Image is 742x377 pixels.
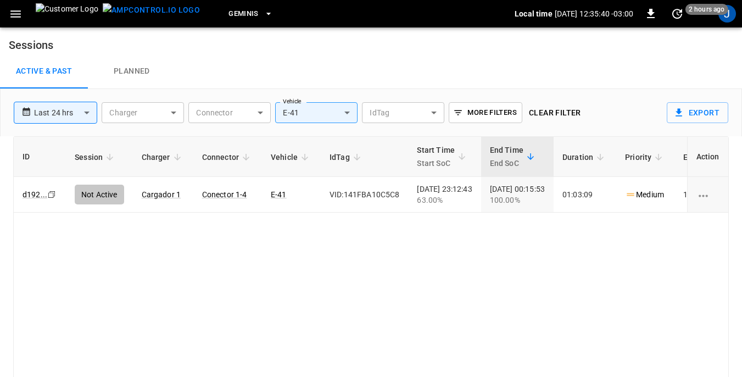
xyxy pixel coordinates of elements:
[625,189,664,201] p: Medium
[271,151,312,164] span: Vehicle
[674,177,734,213] td: 122.47 kWh
[668,5,686,23] button: set refresh interval
[417,195,472,206] div: 63.00%
[88,54,176,89] a: Planned
[271,190,287,199] a: E-41
[417,143,469,170] span: Start TimeStart SoC
[490,195,545,206] div: 100.00%
[562,151,607,164] span: Duration
[490,143,523,170] div: End Time
[36,3,98,24] img: Customer Logo
[330,151,364,164] span: IdTag
[555,8,633,19] p: [DATE] 12:35:40 -03:00
[142,151,185,164] span: Charger
[525,103,585,123] button: Clear filter
[34,102,97,123] div: Last 24 hrs
[275,102,358,123] div: E-41
[23,190,47,199] a: d192...
[490,143,538,170] span: End TimeEnd SoC
[75,185,124,204] div: Not Active
[718,5,736,23] div: profile-icon
[417,157,455,170] p: Start SoC
[224,3,277,25] button: Geminis
[683,151,722,164] span: Energy
[14,137,66,177] th: ID
[449,102,522,123] button: More Filters
[685,4,728,15] span: 2 hours ago
[283,97,302,106] label: Vehicle
[228,8,259,20] span: Geminis
[554,177,616,213] td: 01:03:09
[490,184,545,206] div: [DATE] 00:15:53
[417,184,472,206] div: [DATE] 23:12:43
[515,8,553,19] p: Local time
[202,151,253,164] span: Connector
[417,143,455,170] div: Start Time
[47,188,58,201] div: copy
[625,151,666,164] span: Priority
[490,157,523,170] p: End SoC
[103,3,200,17] img: ampcontrol.io logo
[696,189,719,200] div: charging session options
[667,102,728,123] button: Export
[142,190,181,199] a: Cargador 1
[321,177,408,213] td: VID:141FBA10C5C8
[202,190,247,199] a: Conector 1-4
[75,151,117,164] span: Session
[687,137,728,177] th: Action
